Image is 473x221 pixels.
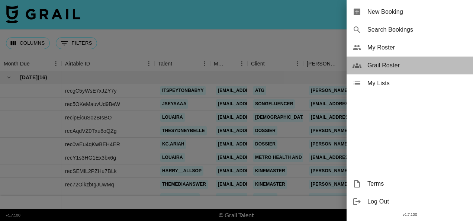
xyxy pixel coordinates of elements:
span: Terms [367,179,467,188]
span: New Booking [367,7,467,16]
span: Grail Roster [367,61,467,70]
div: v 1.7.100 [347,211,473,218]
div: Log Out [347,193,473,211]
div: Terms [347,175,473,193]
div: My Roster [347,39,473,57]
div: Search Bookings [347,21,473,39]
div: My Lists [347,74,473,92]
div: New Booking [347,3,473,21]
span: My Lists [367,79,467,88]
span: Log Out [367,197,467,206]
span: Search Bookings [367,25,467,34]
div: Grail Roster [347,57,473,74]
span: My Roster [367,43,467,52]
